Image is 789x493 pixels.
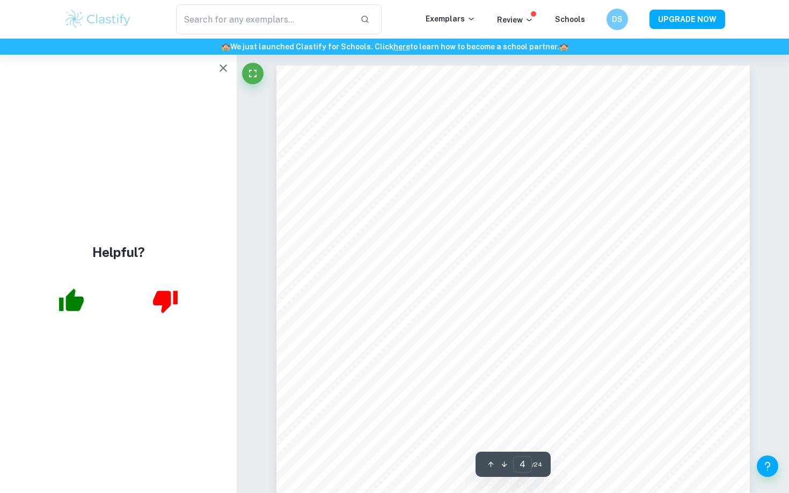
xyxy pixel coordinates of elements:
a: Schools [555,15,585,24]
button: UPGRADE NOW [649,10,725,29]
p: Review [497,14,534,26]
input: Search for any exemplars... [176,4,352,34]
span: 🏫 [559,42,568,51]
span: 🏫 [221,42,230,51]
button: Help and Feedback [757,455,778,477]
span: / 24 [532,460,542,469]
button: Fullscreen [242,63,264,84]
button: DS [607,9,628,30]
img: Clastify logo [64,9,132,30]
p: Exemplars [426,13,476,25]
h6: DS [611,13,624,25]
a: here [393,42,410,51]
h4: Helpful? [92,242,145,262]
h6: We just launched Clastify for Schools. Click to learn how to become a school partner. [2,41,787,53]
